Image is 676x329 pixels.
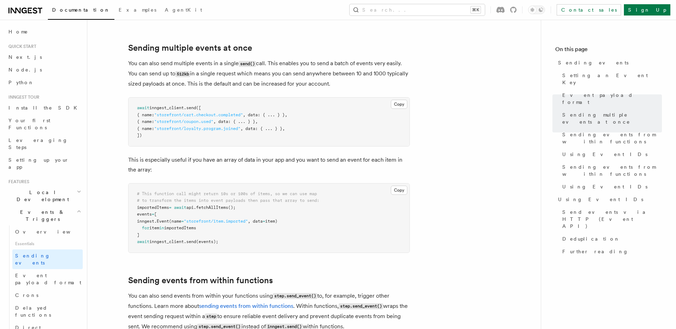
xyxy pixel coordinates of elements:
button: Events & Triggers [6,206,83,225]
span: , data: { ... } }, [240,126,285,131]
span: Sending events [558,59,628,66]
h4: On this page [555,45,662,56]
span: "storefront/item.imported" [184,219,248,224]
a: Further reading [559,245,662,258]
span: Deduplication [562,235,620,242]
span: await [137,239,149,244]
a: Event payload format [559,89,662,108]
button: Search...⌘K [350,4,485,15]
span: Crons [15,292,38,298]
span: Further reading [562,248,628,255]
a: Sending events from within functions [559,128,662,148]
span: Your first Functions [8,118,50,130]
span: = [169,205,171,210]
kbd: ⌘K [471,6,481,13]
a: Sign Up [624,4,670,15]
a: Install the SDK [6,101,83,114]
button: Copy [391,100,407,109]
span: Next.js [8,54,42,60]
span: [ [154,212,157,217]
button: Local Development [6,186,83,206]
span: Send events via HTTP (Event API) [562,209,662,230]
a: Overview [12,225,83,238]
a: Event payload format [12,269,83,289]
span: Local Development [6,189,77,203]
code: 512kb [175,71,190,77]
a: Contact sales [557,4,621,15]
a: Send events via HTTP (Event API) [559,206,662,232]
span: Event payload format [15,273,81,285]
a: Next.js [6,51,83,63]
span: ]) [137,133,142,138]
span: importedItems [164,225,196,230]
span: . [194,205,196,210]
span: "storefront/cart.checkout.completed" [154,112,243,117]
a: sending events from within functions [199,303,293,309]
span: inngest_client [149,105,184,110]
p: This is especially useful if you have an array of data in your app and you want to send an event ... [128,155,410,175]
span: , data: { ... } }, [243,112,287,117]
a: Setting an Event Key [559,69,662,89]
button: Toggle dark mode [528,6,545,14]
span: Event payload format [562,92,662,106]
span: Home [8,28,28,35]
span: api [186,205,194,210]
span: await [137,105,149,110]
span: inngest_client [149,239,184,244]
code: step.send_event() [273,293,317,299]
span: . [184,105,186,110]
span: item [149,225,159,230]
span: Quick start [6,44,36,49]
span: (events) [196,239,216,244]
span: send [186,105,196,110]
a: Using Event IDs [559,148,662,161]
code: step.send_event() [339,303,383,309]
span: , data: { ... } }, [213,119,258,124]
span: Sending multiple events at once [562,111,662,125]
span: = [263,219,265,224]
span: { name: [137,119,154,124]
span: Sending events from within functions [562,131,662,145]
span: (name [169,219,181,224]
a: Leveraging Steps [6,134,83,154]
code: send() [239,61,256,67]
a: Your first Functions [6,114,83,134]
span: = [152,212,154,217]
span: Event [157,219,169,224]
span: in [159,225,164,230]
span: Sending events from within functions [562,163,662,178]
span: Features [6,179,29,185]
span: Python [8,80,34,85]
span: ; [233,205,236,210]
span: () [228,205,233,210]
a: Deduplication [559,232,662,245]
a: Sending events from within functions [128,275,273,285]
span: # This function call might return 10s or 100s of items, so we can use map [137,191,317,196]
a: Using Event IDs [559,180,662,193]
a: Node.js [6,63,83,76]
span: ] [137,232,139,237]
span: Setting an Event Key [562,72,662,86]
a: Sending multiple events at once [128,43,252,53]
span: Install the SDK [8,105,81,111]
a: Python [6,76,83,89]
span: importedItems [137,205,169,210]
span: Sending events [15,253,50,266]
span: Overview [15,229,88,235]
span: "storefront/coupon.used" [154,119,213,124]
a: Documentation [48,2,114,20]
span: inngest [137,219,154,224]
span: { name: [137,112,154,117]
span: { name: [137,126,154,131]
span: , data [248,219,263,224]
a: Sending events [12,249,83,269]
span: send [186,239,196,244]
a: Sending multiple events at once [559,108,662,128]
span: events [137,212,152,217]
span: AgentKit [165,7,202,13]
a: Examples [114,2,161,19]
span: "storefront/loyalty.program.joined" [154,126,240,131]
span: Setting up your app [8,157,69,170]
a: Crons [12,289,83,302]
a: AgentKit [161,2,206,19]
